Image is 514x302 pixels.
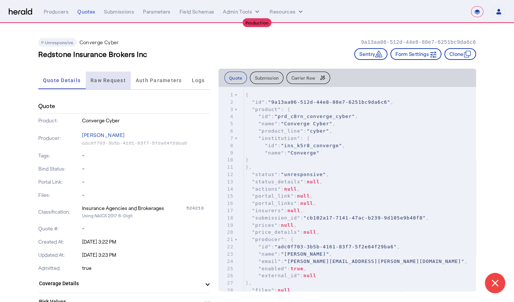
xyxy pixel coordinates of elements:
[219,251,235,258] div: 23
[82,251,210,259] p: [DATE] 3:23 PM
[284,186,297,192] span: null
[143,8,171,15] div: Parameters
[287,150,320,156] span: "Converge"
[258,266,287,271] span: "enabled"
[192,78,205,83] span: Logs
[219,91,235,99] div: 1
[246,150,320,156] span: :
[38,275,210,292] mat-expansion-panel-header: Coverage Details
[246,259,468,264] span: : ,
[265,143,278,148] span: "id"
[246,273,316,278] span: :
[219,279,235,287] div: 27
[82,238,210,245] p: [DATE] 3:22 PM
[246,266,307,271] span: : ,
[246,157,249,163] span: }
[38,208,81,215] p: Classification:
[38,225,81,232] p: Quote #:
[82,152,210,159] p: -
[219,120,235,127] div: 5
[274,114,355,119] span: "prd_c8rn_converge_cyber"
[38,238,81,245] p: Created At:
[39,280,200,287] mat-panel-title: Coverage Details
[252,193,294,199] span: "portal_link"
[45,40,74,45] span: Unresponsive
[291,76,315,80] span: Carrier Raw
[252,287,275,293] span: "files"
[281,172,326,177] span: "unresponsive"
[268,99,390,105] span: "9a13aa06-512d-44e8-80e7-6251bc9da6c6"
[219,87,476,291] herald-code-block: quote
[82,225,210,232] p: -
[246,200,316,206] span: : ,
[38,165,81,172] p: Bind Status:
[219,106,235,113] div: 3
[258,114,271,119] span: "id"
[246,114,358,119] span: : ,
[246,280,252,286] span: },
[82,140,210,146] p: adc0f703-3b5b-4161-83f7-5f2e64f29ba6
[252,222,278,228] span: "prices"
[390,48,441,60] button: Form Settings
[246,229,320,235] span: : ,
[219,149,235,157] div: 9
[38,251,81,259] p: Updated At:
[219,164,235,171] div: 11
[219,272,235,279] div: 26
[223,8,261,15] button: internal dropdown menu
[252,186,281,192] span: "actions"
[82,264,210,272] p: true
[246,222,297,228] span: : ,
[219,243,235,251] div: 22
[80,39,119,46] p: Converge Cyber
[219,222,235,229] div: 19
[77,8,95,15] div: Quotes
[246,215,429,221] span: : ,
[246,193,313,199] span: : ,
[281,143,342,148] span: "ins_k5r8_converge"
[219,171,235,178] div: 12
[252,179,304,184] span: "status_details"
[284,259,464,264] span: "[PERSON_NAME][EMAIL_ADDRESS][PERSON_NAME][DOMAIN_NAME]"
[246,99,394,105] span: : ,
[9,8,32,15] img: Herald Logo
[219,156,235,164] div: 10
[246,287,294,293] span: : ,
[82,130,210,140] p: [PERSON_NAME]
[246,121,336,126] span: : ,
[246,179,323,184] span: : ,
[38,152,81,159] p: Tags:
[219,135,235,142] div: 7
[246,107,291,112] span: : {
[252,200,297,206] span: "portal_links"
[265,150,284,156] span: "name"
[287,208,300,213] span: null
[219,214,235,222] div: 18
[246,237,294,242] span: : {
[38,178,81,186] p: Portal Link:
[219,200,235,207] div: 16
[224,72,247,84] button: Quote
[246,251,332,257] span: : ,
[219,178,235,186] div: 13
[219,186,235,193] div: 14
[258,259,281,264] span: "email"
[304,273,316,278] span: null
[252,172,278,177] span: "status"
[219,127,235,135] div: 6
[38,264,81,272] p: Admitted:
[281,251,329,257] span: "[PERSON_NAME]"
[252,99,265,105] span: "id"
[252,215,300,221] span: "submission_id"
[38,102,55,110] h4: Quote
[281,121,332,126] span: "Converge Cyber"
[246,172,329,177] span: : ,
[258,251,278,257] span: "name"
[219,99,235,106] div: 2
[246,208,304,213] span: : ,
[219,142,235,149] div: 8
[250,72,283,84] button: Submission
[219,287,235,294] div: 28
[252,229,300,235] span: "price_details"
[179,8,215,15] div: Field Schemas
